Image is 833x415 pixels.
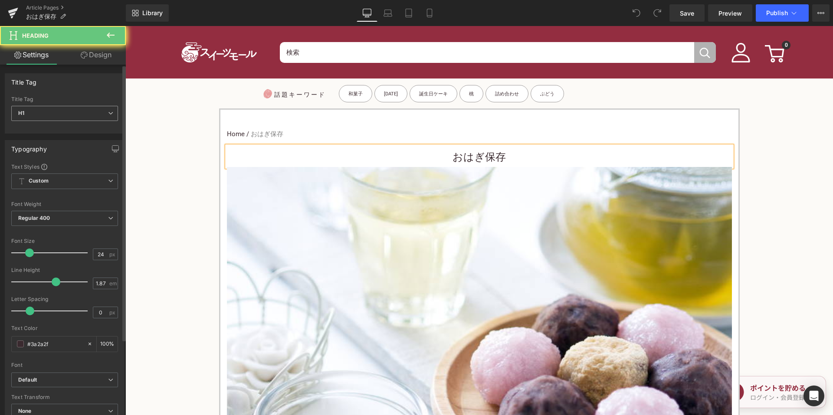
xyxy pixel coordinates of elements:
a: New Library [126,4,169,22]
a: Preview [708,4,752,22]
div: Open Intercom Messenger [803,386,824,406]
a: Tablet [398,4,419,22]
a: Article Pages [26,4,126,11]
div: Letter Spacing [11,296,118,302]
span: px [109,310,117,315]
span: Save [680,9,694,18]
div: Font [11,362,118,368]
span: em [109,281,117,286]
b: None [18,408,32,414]
a: Desktop [357,4,377,22]
div: Text Styles [11,163,118,170]
a: Design [65,45,128,65]
a: Home [102,102,119,114]
a: 詰め合わせ [360,59,403,76]
span: Library [142,9,163,17]
a: Mobile [419,4,440,22]
a: 0 [638,18,658,35]
div: Font Weight [11,201,118,207]
span: Heading [22,32,49,39]
div: Title Tag [11,74,37,86]
nav: breadcrumbs [102,97,607,119]
span: Preview [718,9,742,18]
a: Laptop [377,4,398,22]
button: More [812,4,830,22]
span: px [109,252,117,257]
button: Undo [628,4,645,22]
span: おはぎ保存 [26,13,56,20]
input: Color [27,339,83,349]
span: 0 [656,15,665,23]
button: Redo [649,4,666,22]
span: Publish [766,10,788,16]
img: スイーツモール [50,0,137,52]
b: Regular 400 [18,215,50,221]
a: [DATE] [249,59,282,76]
div: Font Size [11,238,118,244]
div: Text Color [11,325,118,331]
div: Text Transform [11,394,118,400]
b: Custom [29,177,49,185]
input: When autocomplete results are available use up and down arrows to review and enter to select [154,16,569,37]
div: Typography [11,141,47,153]
i: Default [18,376,37,384]
a: 桃 [334,59,358,76]
div: Line Height [11,267,118,273]
p: 話題キーワード [137,59,200,78]
span: / [119,102,125,114]
a: 和菓子 [213,59,247,76]
div: Title Tag [11,96,118,102]
button: Publish [756,4,809,22]
div: % [97,337,118,352]
h1: おはぎ保存 [102,121,607,141]
a: 誕生日ケーキ [284,59,332,76]
b: H1 [18,110,24,116]
img: user1.png [606,17,625,36]
a: ぶどう [405,59,439,76]
button: 検索 [569,16,590,37]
